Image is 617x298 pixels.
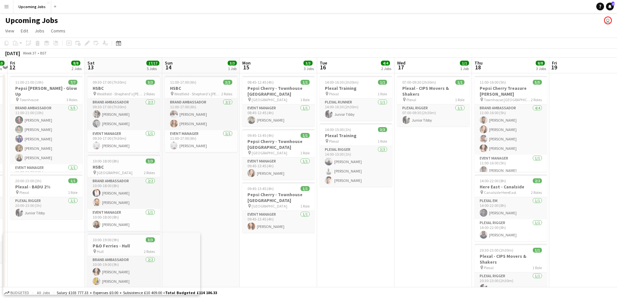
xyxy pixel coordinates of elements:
[13,0,51,13] button: Upcoming Jobs
[3,27,17,35] a: View
[18,27,31,35] a: Edit
[48,27,68,35] a: Comms
[21,28,28,34] span: Edit
[21,51,38,55] span: Week 37
[606,3,614,10] a: 2
[3,232,200,295] iframe: Popup CTA
[611,2,614,6] span: 2
[40,51,47,55] div: BST
[35,28,44,34] span: Jobs
[5,28,14,34] span: View
[5,50,20,56] div: [DATE]
[51,28,65,34] span: Comms
[10,291,29,295] span: Budgeted
[5,16,58,25] h1: Upcoming Jobs
[32,27,47,35] a: Jobs
[604,17,612,24] app-user-avatar: Amy Williamson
